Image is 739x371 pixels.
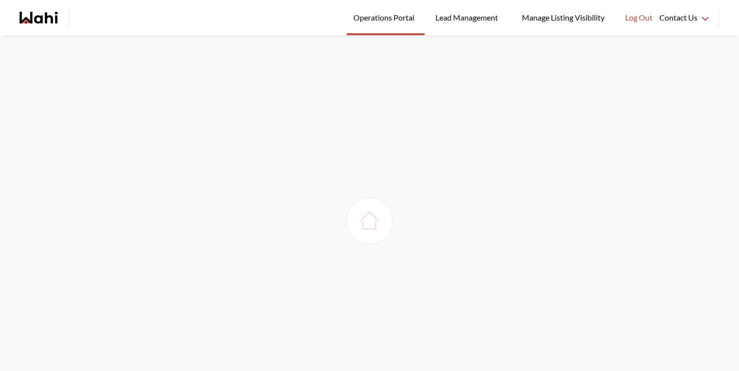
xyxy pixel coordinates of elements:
[519,11,608,24] span: Manage Listing Visibility
[20,12,58,23] a: Wahi homepage
[625,11,652,24] span: Log Out
[435,11,501,24] span: Lead Management
[353,11,418,24] span: Operations Portal
[356,207,383,234] img: loading house image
